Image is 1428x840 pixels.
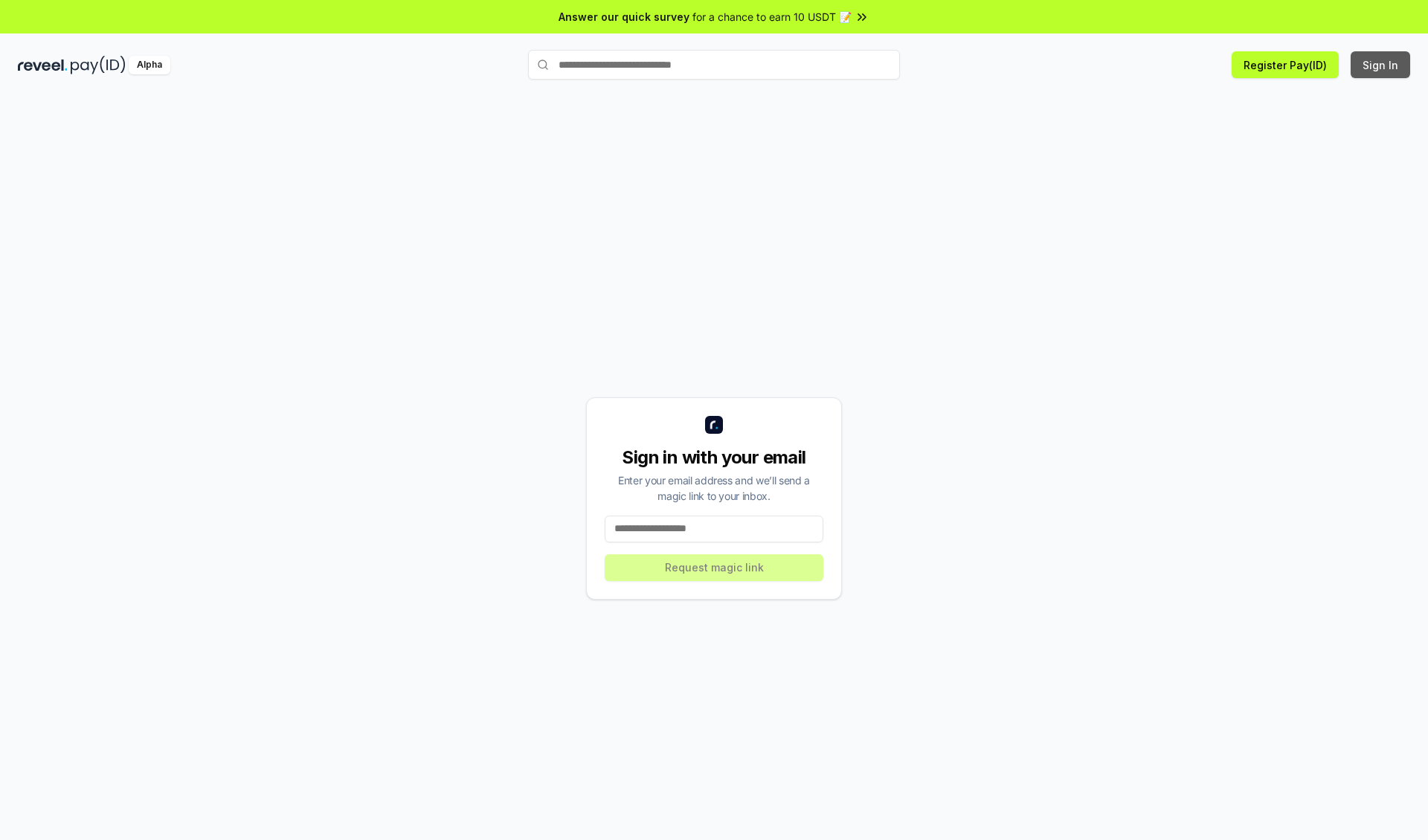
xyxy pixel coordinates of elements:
[129,56,170,74] div: Alpha
[18,56,68,74] img: reveel_dark
[71,56,126,74] img: pay_id
[705,416,723,434] img: logo_small
[605,472,823,504] div: Enter your email address and we’ll send a magic link to your inbox.
[692,9,852,25] span: for a chance to earn 10 USDT 📝
[605,446,823,469] div: Sign in with your email
[1351,51,1410,78] button: Sign In
[559,9,689,25] span: Answer our quick survey
[1232,51,1339,78] button: Register Pay(ID)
